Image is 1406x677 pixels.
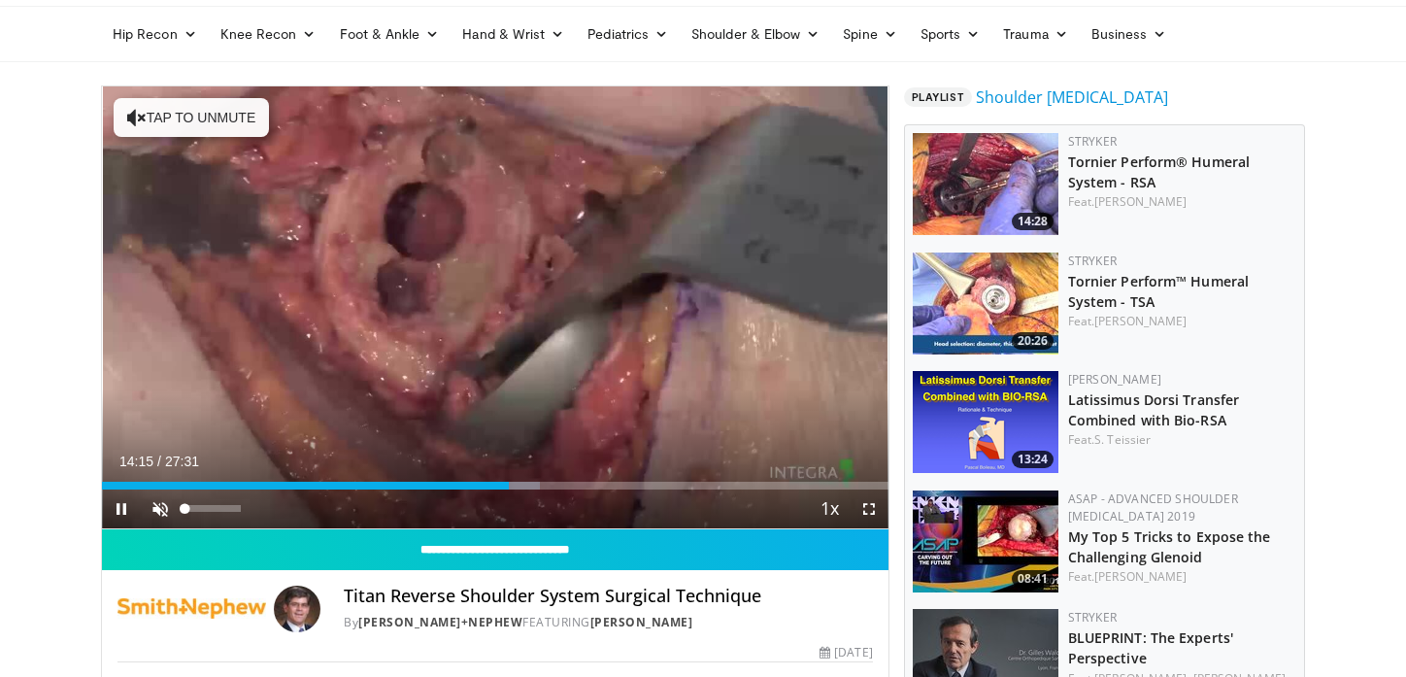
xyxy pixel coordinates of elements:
span: 27:31 [165,454,199,469]
a: 08:41 [913,491,1058,592]
span: 08:41 [1012,570,1054,588]
a: 13:24 [913,371,1058,473]
span: Playlist [904,87,972,107]
a: [PERSON_NAME] [1094,568,1187,585]
a: Pediatrics [576,15,680,53]
a: S. Teissier [1094,431,1151,448]
div: Feat. [1068,313,1296,330]
a: ASAP - Advanced Shoulder [MEDICAL_DATA] 2019 [1068,491,1238,525]
a: BLUEPRINT: The Experts' Perspective [1068,628,1233,667]
a: Tornier Perform® Humeral System - RSA [1068,152,1250,191]
button: Playback Rate [811,490,850,528]
a: Sports [909,15,992,53]
video-js: Video Player [102,86,888,529]
button: Fullscreen [850,490,888,528]
span: 13:24 [1012,451,1054,468]
div: Feat. [1068,193,1296,211]
a: Foot & Ankle [328,15,452,53]
a: [PERSON_NAME] [590,614,693,630]
a: Spine [831,15,908,53]
img: Smith+Nephew [117,586,266,632]
a: Trauma [991,15,1080,53]
a: [PERSON_NAME] [1094,193,1187,210]
a: Tornier Perform™ Humeral System - TSA [1068,272,1249,311]
button: Unmute [141,490,180,528]
a: Knee Recon [209,15,328,53]
a: 14:28 [913,133,1058,235]
img: 97919458-f236-41e1-a831-13dad0fd505b.150x105_q85_crop-smart_upscale.jpg [913,253,1058,355]
a: Business [1080,15,1179,53]
span: 20:26 [1012,332,1054,350]
button: Pause [102,490,141,528]
div: Progress Bar [102,482,888,490]
a: [PERSON_NAME] [1094,313,1187,329]
a: Hip Recon [101,15,209,53]
a: Latissimus Dorsi Transfer Combined with Bio-RSA [1068,390,1240,429]
img: c16ff475-65df-4a30-84a2-4b6c3a19e2c7.150x105_q85_crop-smart_upscale.jpg [913,133,1058,235]
span: 14:28 [1012,213,1054,230]
span: 14:15 [119,454,153,469]
div: By FEATURING [344,614,872,631]
div: Volume Level [184,505,240,512]
div: Feat. [1068,568,1296,586]
a: Shoulder & Elbow [680,15,831,53]
a: [PERSON_NAME] [1068,371,1161,388]
a: My Top 5 Tricks to Expose the Challenging Glenoid [1068,527,1271,566]
a: Stryker [1068,609,1117,626]
a: Stryker [1068,133,1117,150]
a: Shoulder [MEDICAL_DATA] [976,85,1168,109]
img: 0e1bc6ad-fcf8-411c-9e25-b7d1f0109c17.png.150x105_q85_crop-smart_upscale.png [913,371,1058,473]
a: Stryker [1068,253,1117,269]
h4: Titan Reverse Shoulder System Surgical Technique [344,586,872,607]
img: Avatar [274,586,320,632]
span: / [157,454,161,469]
div: Feat. [1068,431,1296,449]
a: 20:26 [913,253,1058,355]
img: b61a968a-1fa8-450f-8774-24c9f99181bb.150x105_q85_crop-smart_upscale.jpg [913,491,1058,592]
div: [DATE] [820,644,872,661]
button: Tap to unmute [114,98,269,137]
a: [PERSON_NAME]+Nephew [358,614,522,630]
a: Hand & Wrist [451,15,576,53]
